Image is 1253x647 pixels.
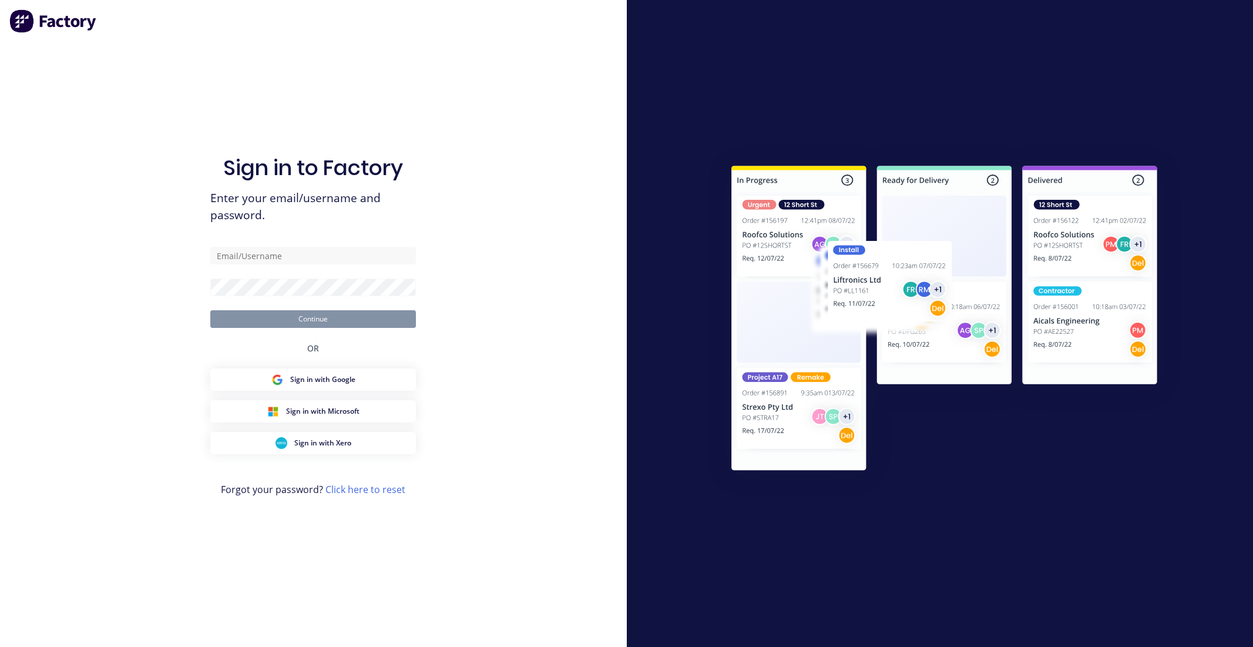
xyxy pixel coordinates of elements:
[9,9,98,33] img: Factory
[210,400,416,423] button: Microsoft Sign inSign in with Microsoft
[210,368,416,391] button: Google Sign inSign in with Google
[210,247,416,264] input: Email/Username
[271,374,283,385] img: Google Sign in
[307,328,319,368] div: OR
[210,432,416,454] button: Xero Sign inSign in with Xero
[267,405,279,417] img: Microsoft Sign in
[221,482,405,497] span: Forgot your password?
[210,190,416,224] span: Enter your email/username and password.
[706,142,1183,498] img: Sign in
[290,374,355,385] span: Sign in with Google
[223,155,403,180] h1: Sign in to Factory
[276,437,287,449] img: Xero Sign in
[210,310,416,328] button: Continue
[286,406,360,417] span: Sign in with Microsoft
[294,438,351,448] span: Sign in with Xero
[325,483,405,496] a: Click here to reset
